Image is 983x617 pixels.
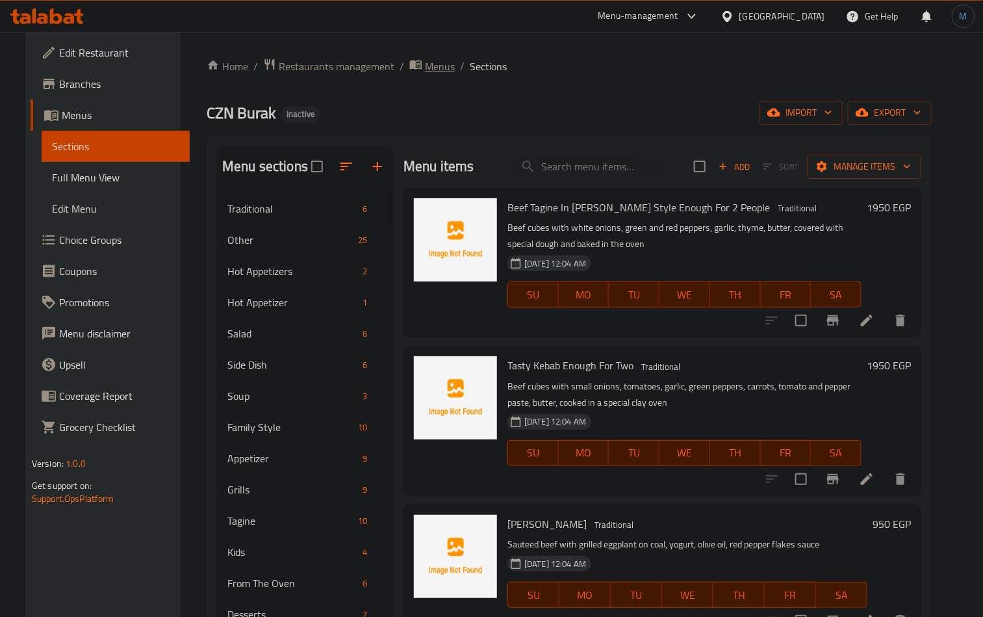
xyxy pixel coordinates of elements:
[659,440,710,466] button: WE
[217,224,393,256] div: Other25
[59,232,179,248] span: Choice Groups
[858,105,921,121] span: export
[636,360,685,374] span: Traditional
[331,151,362,182] span: Sort sections
[564,443,604,462] span: MO
[761,282,811,308] button: FR
[425,59,455,74] span: Menus
[817,464,849,495] button: Branch-specific-item
[353,421,372,434] span: 10
[62,107,179,123] span: Menus
[357,482,372,497] div: items
[353,232,372,248] div: items
[808,155,921,179] button: Manage items
[217,536,393,568] div: Kids4
[217,474,393,505] div: Grills9
[227,482,357,497] span: Grills
[357,575,372,591] div: items
[787,466,815,493] span: Select to update
[31,37,190,68] a: Edit Restaurant
[766,285,806,304] span: FR
[507,582,559,608] button: SU
[227,326,357,341] div: Salad
[357,453,372,465] span: 9
[710,440,761,466] button: TH
[227,357,357,373] div: Side Dish
[510,155,663,178] input: search
[303,153,331,180] span: Select all sections
[227,451,357,466] span: Appetizer
[52,170,179,185] span: Full Menu View
[859,471,874,487] a: Edit menu item
[227,232,353,248] div: Other
[770,586,811,605] span: FR
[885,464,916,495] button: delete
[811,440,862,466] button: SA
[589,518,639,533] div: Traditional
[357,546,372,558] span: 4
[609,440,659,466] button: TU
[32,490,114,507] a: Support.OpsPlatform
[32,455,64,472] span: Version:
[227,544,357,560] div: Kids
[227,419,353,435] span: Family Style
[353,234,372,246] span: 25
[614,443,654,462] span: TU
[353,515,372,527] span: 10
[507,536,867,553] p: Sauteed beef with grilled eggplant on coal, yogurt, olive oil, red pepper flakes sauce
[817,305,849,336] button: Branch-specific-item
[519,415,591,428] span: [DATE] 12:04 AM
[357,390,372,402] span: 3
[207,59,248,74] a: Home
[59,295,179,310] span: Promotions
[207,58,932,75] nav: breadcrumb
[713,157,755,177] span: Add item
[507,378,862,411] p: Beef cubes with small onions, tomatoes, garlic, green peppers, carrots, tomato and pepper paste, ...
[564,285,604,304] span: MO
[227,575,357,591] span: From The Oven
[59,388,179,404] span: Coverage Report
[772,201,822,216] span: Traditional
[357,388,372,404] div: items
[719,586,760,605] span: TH
[31,380,190,412] a: Coverage Report
[52,201,179,217] span: Edit Menu
[686,153,713,180] span: Select section
[755,157,808,177] span: Select section first
[227,388,357,404] span: Soup
[867,356,911,374] h6: 1950 EGP
[217,380,393,412] div: Soup3
[357,484,372,496] span: 9
[665,285,705,304] span: WE
[357,296,372,309] span: 1
[253,59,258,74] li: /
[507,440,559,466] button: SU
[357,357,372,373] div: items
[353,419,372,435] div: items
[217,256,393,287] div: Hot Appetizers2
[816,443,856,462] span: SA
[217,349,393,380] div: Side Dish6
[715,285,756,304] span: TH
[766,443,806,462] span: FR
[59,76,179,92] span: Branches
[598,8,678,24] div: Menu-management
[357,577,372,590] span: 6
[519,558,591,570] span: [DATE] 12:04 AM
[662,582,713,608] button: WE
[765,582,816,608] button: FR
[400,59,404,74] li: /
[227,513,353,529] span: Tagine
[770,105,832,121] span: import
[59,45,179,60] span: Edit Restaurant
[32,477,92,494] span: Get support on:
[713,157,755,177] button: Add
[31,318,190,349] a: Menu disclaimer
[357,326,372,341] div: items
[42,162,190,193] a: Full Menu View
[31,68,190,99] a: Branches
[960,9,967,23] span: M
[281,109,320,120] span: Inactive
